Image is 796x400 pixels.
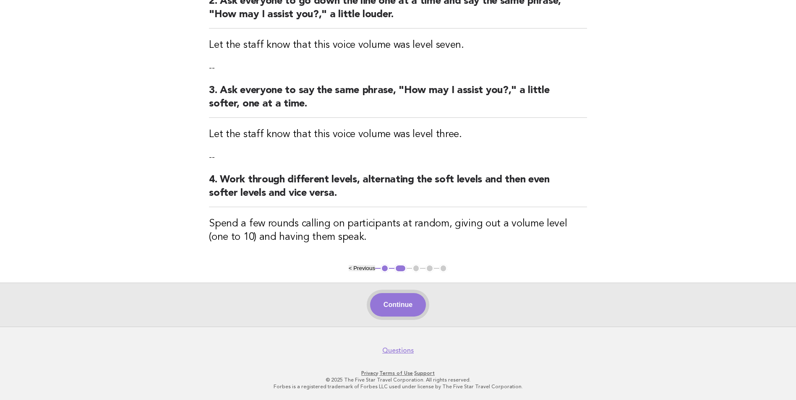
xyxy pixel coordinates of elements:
[370,293,426,317] button: Continue
[379,370,413,376] a: Terms of Use
[414,370,435,376] a: Support
[361,370,378,376] a: Privacy
[141,383,655,390] p: Forbes is a registered trademark of Forbes LLC used under license by The Five Star Travel Corpora...
[209,62,587,74] p: --
[209,39,587,52] h3: Let the staff know that this voice volume was level seven.
[141,370,655,377] p: · ·
[209,151,587,163] p: --
[209,84,587,118] h2: 3. Ask everyone to say the same phrase, "How may I assist you?," a little softer, one at a time.
[209,128,587,141] h3: Let the staff know that this voice volume was level three.
[382,346,414,355] a: Questions
[394,264,407,273] button: 2
[209,217,587,244] h3: Spend a few rounds calling on participants at random, giving out a volume level (one to 10) and h...
[209,173,587,207] h2: 4. Work through different levels, alternating the soft levels and then even softer levels and vic...
[141,377,655,383] p: © 2025 The Five Star Travel Corporation. All rights reserved.
[349,265,375,271] button: < Previous
[381,264,389,273] button: 1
